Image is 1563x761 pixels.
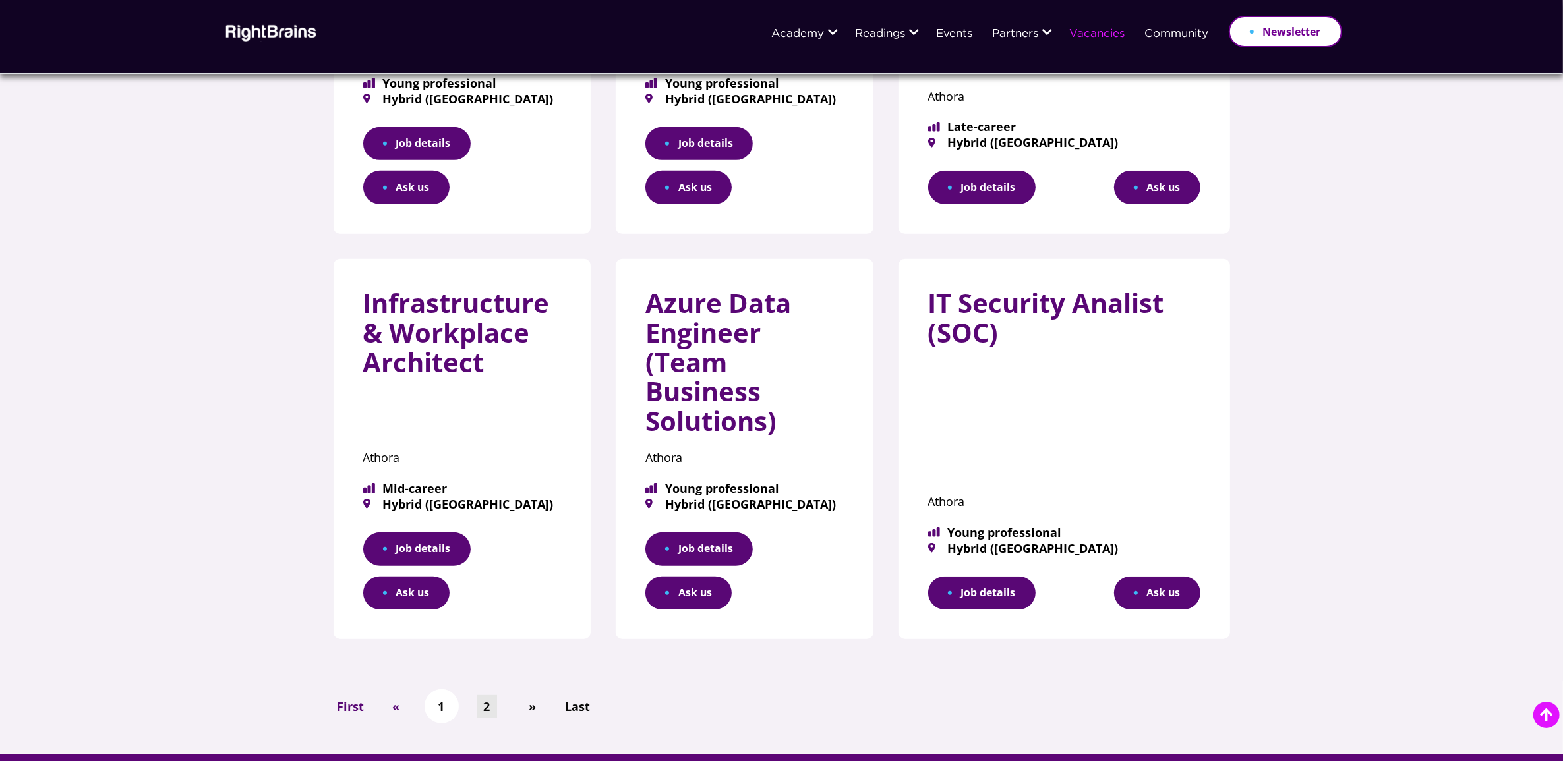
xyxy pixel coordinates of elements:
span: Hybrid ([GEOGRAPHIC_DATA]) [363,498,562,510]
button: Ask us [645,171,732,204]
span: « [392,697,399,716]
a: Events [937,28,973,40]
span: First [337,697,364,716]
a: Readings [856,28,906,40]
p: Athora [645,446,844,469]
span: Young professional [928,526,1200,538]
a: Last [559,695,597,718]
a: » [522,695,543,718]
a: Job details [363,127,471,161]
h3: Infrastructure & Workplace Architect [363,289,562,387]
button: Ask us [1114,577,1200,610]
a: Academy [772,28,825,40]
p: Athora [928,85,1200,108]
a: Partners [993,28,1039,40]
img: Rightbrains [221,22,317,42]
a: Newsletter [1229,16,1342,47]
span: Hybrid ([GEOGRAPHIC_DATA]) [928,136,1200,148]
a: Job details [928,577,1036,610]
button: Ask us [1114,171,1200,204]
a: Job details [645,532,753,566]
button: Ask us [645,577,732,610]
a: Community [1145,28,1209,40]
span: Hybrid ([GEOGRAPHIC_DATA]) [645,498,844,510]
button: Ask us [363,171,450,204]
span: Young professional [645,77,844,89]
span: Mid-career [363,482,562,494]
a: 2 [477,695,497,718]
h3: Azure Data Engineer (Team Business Solutions) [645,289,844,446]
span: Hybrid ([GEOGRAPHIC_DATA]) [363,93,562,105]
h3: IT Security Analist (SOC) [928,289,1200,358]
span: Hybrid ([GEOGRAPHIC_DATA]) [645,93,844,105]
p: Athora [928,490,1200,513]
a: 1 [432,695,452,718]
a: Job details [363,532,471,566]
span: Hybrid ([GEOGRAPHIC_DATA]) [928,542,1200,554]
button: Ask us [363,577,450,610]
a: Vacancies [1070,28,1125,40]
span: Young professional [363,77,562,89]
span: Late-career [928,121,1200,132]
span: Young professional [645,482,844,494]
a: Job details [645,127,753,161]
a: Job details [928,171,1036,204]
p: Athora [363,446,562,469]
